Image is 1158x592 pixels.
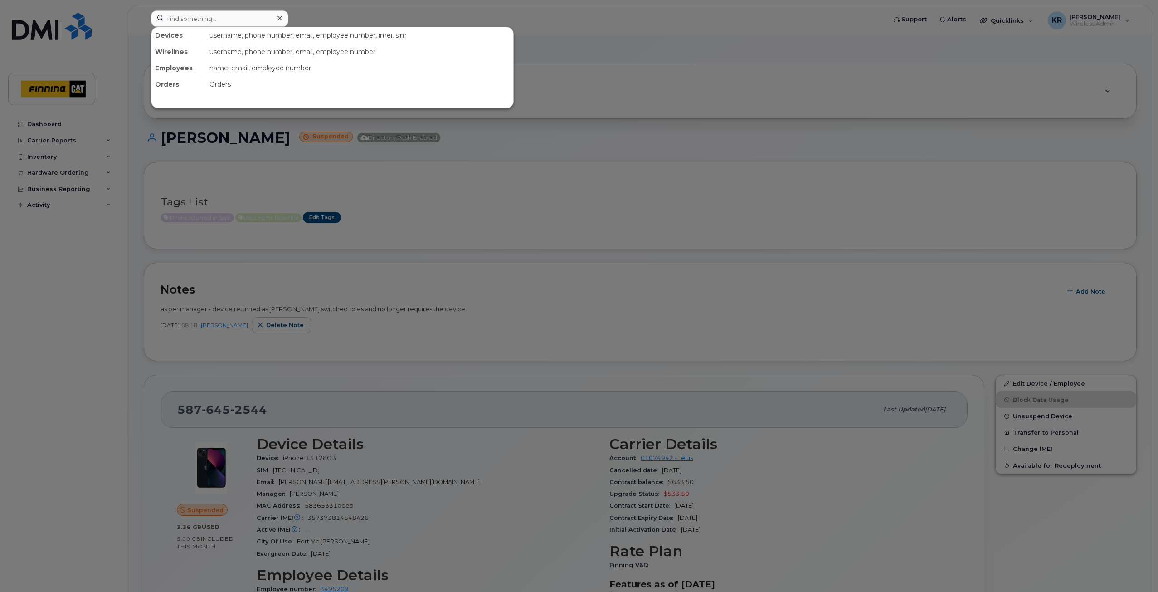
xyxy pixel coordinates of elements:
div: Orders [151,76,206,93]
div: Orders [206,76,513,93]
div: username, phone number, email, employee number, imei, sim [206,27,513,44]
iframe: Messenger Launcher [1119,553,1151,585]
div: Wirelines [151,44,206,60]
div: name, email, employee number [206,60,513,76]
div: Devices [151,27,206,44]
div: username, phone number, email, employee number [206,44,513,60]
div: Employees [151,60,206,76]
